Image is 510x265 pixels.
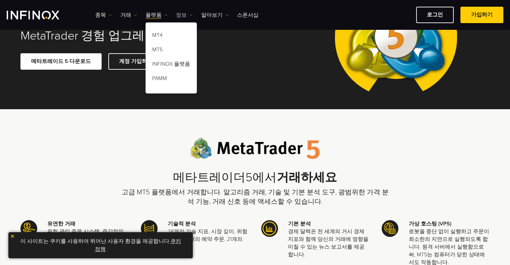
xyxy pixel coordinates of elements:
p: 경제 달력은 전 세계의 거시 경제 지표와 함께 당신의 거래에 영향을 미칠 수 있는 뉴스 보고서를 제공합니다. [288,228,369,259]
a: MT5 [146,44,197,58]
p: 38개의 기술 지표, 시장 깊이, 위험 관리 및 6개의 예약 주문, 21개의 분봉 등. [168,228,249,251]
a: MT4 [146,29,197,44]
a: 계정 가입하기 [108,53,163,70]
a: 종목 [95,11,112,19]
a: 알아보기 [201,11,229,19]
p: 고급 MT5 플랫폼에서 거래합니다. 알고리즘 거래, 기술 및 기본 분석 도구, 광범위한 가격 분석 기능, 거래 신호 등에 액세스할 수 있습니다. [121,188,389,206]
h2: 메타트레이더5에서 [121,171,389,185]
img: Meta Trader 5 icon [382,220,398,237]
img: yellow close icon [10,234,15,239]
a: 로그인 [416,7,454,23]
img: Meta Trader 5 icon [141,220,158,237]
strong: 가상 호스팅 (VPS) [408,220,451,227]
a: 정보 [176,11,193,19]
strong: 기술적 분석 [168,220,196,227]
h2: MetaTrader 경험 업그레이드 [20,28,246,43]
p: 이 사이트는 쿠키를 사용하여 뛰어난 사용자 환경을 제공합니다. . [12,236,189,255]
a: PAMM [146,72,197,87]
a: 거래 [120,11,137,19]
a: INFINOX 플랫폼 [146,58,197,72]
a: INFINOX Logo [7,11,75,19]
a: 메타트레이드 5 다운로드 [20,53,102,70]
a: 가입하기 [460,7,503,23]
a: 플랫폼 [146,11,168,19]
img: Meta Trader 5 icon [261,220,278,237]
p: 위험 관리 주문 시스템, 즉각적인, 요청, 시장 및 거래 실행 모드의 가용성. [47,228,128,251]
img: Meta Trader 5 icon [20,220,37,237]
strong: 기본 분석 [288,220,311,227]
img: Meta Trader 5 logo [190,137,320,159]
strong: 유연한 거래 [47,220,75,227]
a: 스폰서십 [237,11,259,19]
strong: 거래하세요 [277,170,337,185]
